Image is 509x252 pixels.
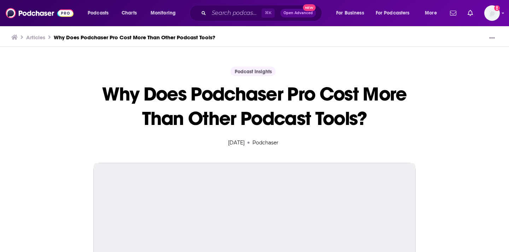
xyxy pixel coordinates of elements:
svg: Add a profile image [494,5,500,11]
input: Search podcasts, credits, & more... [209,7,262,19]
span: Open Advanced [283,11,313,15]
span: Monitoring [151,8,176,18]
button: Open AdvancedNew [280,9,316,17]
h1: Why Does Podchaser Pro Cost More Than Other Podcast Tools? [93,82,416,131]
a: Podcast Insights [230,67,275,76]
time: [DATE] [228,139,245,146]
a: Charts [117,7,141,19]
span: For Podcasters [376,8,410,18]
button: open menu [146,7,185,19]
a: Show notifications dropdown [447,7,459,19]
a: Articles [26,34,45,41]
button: open menu [331,7,373,19]
img: Podchaser - Follow, Share and Rate Podcasts [6,6,74,20]
button: Show profile menu [484,5,500,21]
a: Podchaser [252,139,279,146]
img: User Profile [484,5,500,21]
span: Charts [122,8,137,18]
div: Search podcasts, credits, & more... [196,5,329,21]
span: For Business [336,8,364,18]
span: Logged in as nicole.koremenos [484,5,500,21]
a: Why Does Podchaser Pro Cost More Than Other Podcast Tools? [54,34,215,41]
button: open menu [420,7,446,19]
span: New [303,4,316,11]
a: Show notifications dropdown [465,7,476,19]
span: More [425,8,437,18]
button: open menu [371,7,420,19]
span: ⌘ K [262,8,275,18]
span: Podcasts [88,8,109,18]
button: open menu [83,7,118,19]
button: Show More Button [486,34,498,43]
